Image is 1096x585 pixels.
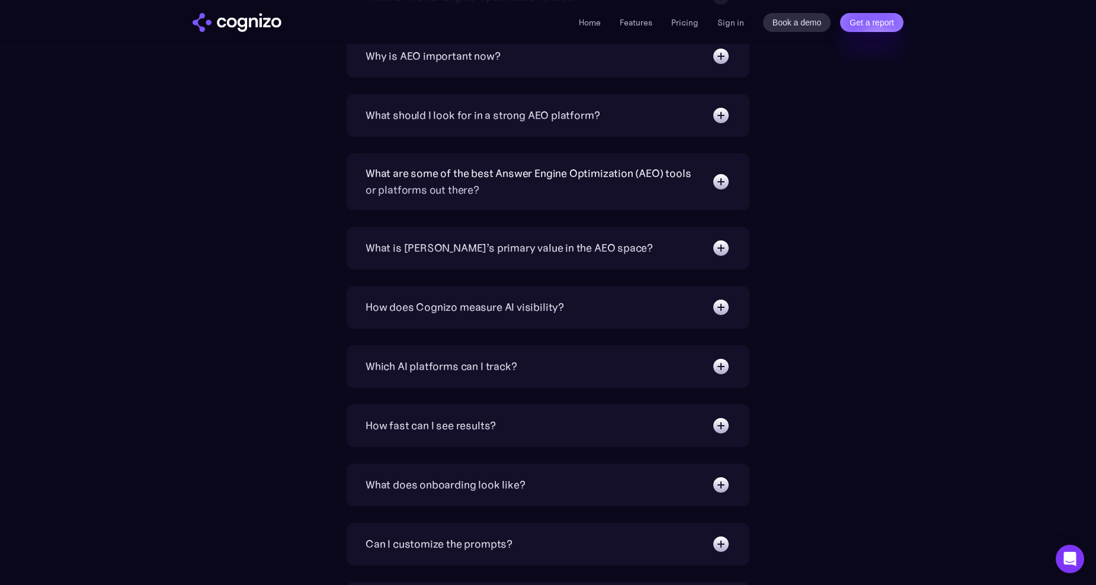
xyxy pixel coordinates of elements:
img: cognizo logo [193,13,281,32]
div: What should I look for in a strong AEO platform? [366,107,600,124]
div: How fast can I see results? [366,417,496,434]
a: home [193,13,281,32]
a: Home [579,17,601,28]
div: What does onboarding look like? [366,477,525,493]
a: Book a demo [763,13,831,32]
a: Get a report [840,13,903,32]
div: Why is AEO important now? [366,48,501,65]
div: What are some of the best Answer Engine Optimization (AEO) tools or platforms out there? [366,165,700,198]
div: Can I customize the prompts? [366,536,512,552]
div: How does Cognizo measure AI visibility? [366,299,564,316]
a: Features [620,17,652,28]
a: Sign in [717,15,744,30]
div: Which AI platforms can I track? [366,358,517,375]
div: Open Intercom Messenger [1056,545,1084,573]
a: Pricing [671,17,698,28]
div: What is [PERSON_NAME]’s primary value in the AEO space? [366,240,653,256]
